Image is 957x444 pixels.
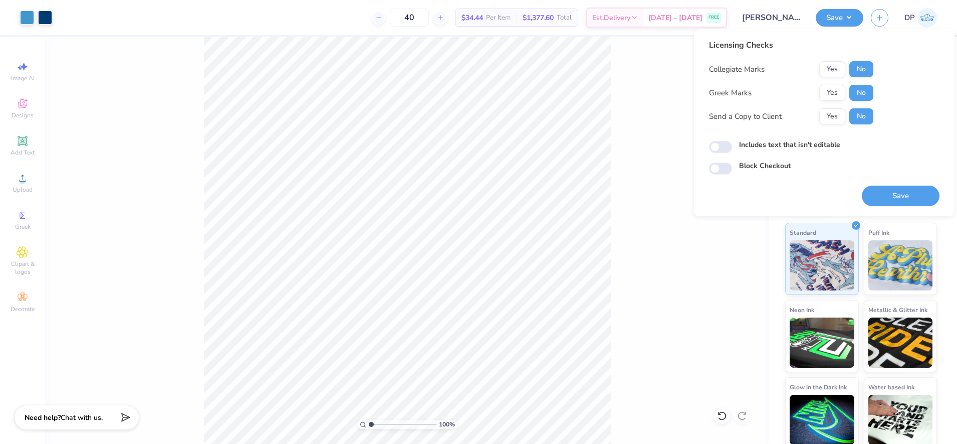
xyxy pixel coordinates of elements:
span: Chat with us. [61,413,103,422]
img: Puff Ink [868,240,933,290]
div: Greek Marks [709,87,752,99]
strong: Need help? [25,413,61,422]
span: [DATE] - [DATE] [648,13,702,23]
input: – – [390,9,429,27]
span: $1,377.60 [523,13,554,23]
span: Neon Ink [790,305,814,315]
img: Darlene Padilla [917,8,937,28]
span: $34.44 [461,13,483,23]
span: Puff Ink [868,227,889,238]
button: Save [862,186,939,206]
label: Includes text that isn't editable [739,139,840,150]
span: DP [904,12,915,24]
span: Total [557,13,572,23]
span: Metallic & Glitter Ink [868,305,927,315]
span: Clipart & logos [5,260,40,276]
img: Neon Ink [790,318,854,368]
button: Yes [819,108,845,124]
span: Upload [13,186,33,194]
div: Collegiate Marks [709,64,765,75]
button: Yes [819,85,845,101]
img: Metallic & Glitter Ink [868,318,933,368]
label: Block Checkout [739,161,791,171]
button: Save [816,9,863,27]
span: Est. Delivery [592,13,630,23]
button: No [849,85,873,101]
div: Send a Copy to Client [709,111,782,122]
span: Standard [790,227,816,238]
span: Image AI [11,74,35,82]
span: Add Text [11,149,35,157]
span: Per Item [486,13,511,23]
span: Designs [12,111,34,119]
span: FREE [708,14,719,21]
div: Licensing Checks [709,39,873,51]
button: No [849,108,873,124]
span: Greek [15,223,31,231]
button: No [849,61,873,77]
span: Water based Ink [868,382,914,392]
span: 100 % [439,420,455,429]
span: Decorate [11,305,35,313]
a: DP [904,8,937,28]
img: Standard [790,240,854,290]
span: Glow in the Dark Ink [790,382,847,392]
input: Untitled Design [735,8,808,28]
button: Yes [819,61,845,77]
